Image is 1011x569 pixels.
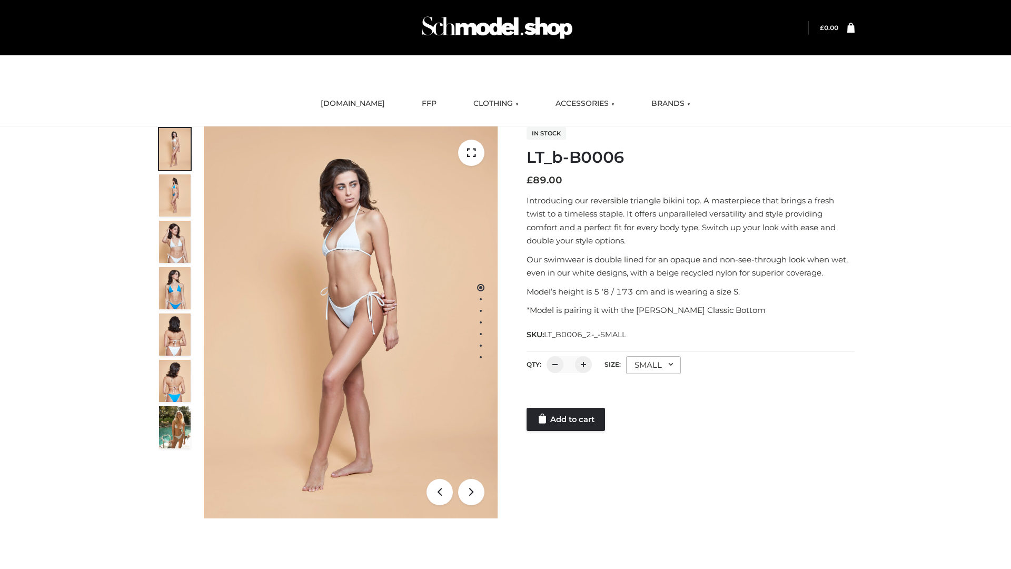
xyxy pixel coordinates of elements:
[604,360,621,368] label: Size:
[548,92,622,115] a: ACCESSORIES
[527,408,605,431] a: Add to cart
[527,127,566,140] span: In stock
[159,221,191,263] img: ArielClassicBikiniTop_CloudNine_AzureSky_OW114ECO_3-scaled.jpg
[527,360,541,368] label: QTY:
[159,313,191,356] img: ArielClassicBikiniTop_CloudNine_AzureSky_OW114ECO_7-scaled.jpg
[418,7,576,48] img: Schmodel Admin 964
[414,92,444,115] a: FFP
[527,303,855,317] p: *Model is pairing it with the [PERSON_NAME] Classic Bottom
[527,148,855,167] h1: LT_b-B0006
[527,174,533,186] span: £
[159,267,191,309] img: ArielClassicBikiniTop_CloudNine_AzureSky_OW114ECO_4-scaled.jpg
[820,24,838,32] a: £0.00
[527,194,855,248] p: Introducing our reversible triangle bikini top. A masterpiece that brings a fresh twist to a time...
[626,356,681,374] div: SMALL
[527,285,855,299] p: Model’s height is 5 ‘8 / 173 cm and is wearing a size S.
[820,24,838,32] bdi: 0.00
[820,24,824,32] span: £
[159,360,191,402] img: ArielClassicBikiniTop_CloudNine_AzureSky_OW114ECO_8-scaled.jpg
[527,328,627,341] span: SKU:
[527,174,562,186] bdi: 89.00
[465,92,527,115] a: CLOTHING
[527,253,855,280] p: Our swimwear is double lined for an opaque and non-see-through look when wet, even in our white d...
[544,330,626,339] span: LT_B0006_2-_-SMALL
[643,92,698,115] a: BRANDS
[313,92,393,115] a: [DOMAIN_NAME]
[159,174,191,217] img: ArielClassicBikiniTop_CloudNine_AzureSky_OW114ECO_2-scaled.jpg
[204,126,498,518] img: ArielClassicBikiniTop_CloudNine_AzureSky_OW114ECO_1
[159,406,191,448] img: Arieltop_CloudNine_AzureSky2.jpg
[159,128,191,170] img: ArielClassicBikiniTop_CloudNine_AzureSky_OW114ECO_1-scaled.jpg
